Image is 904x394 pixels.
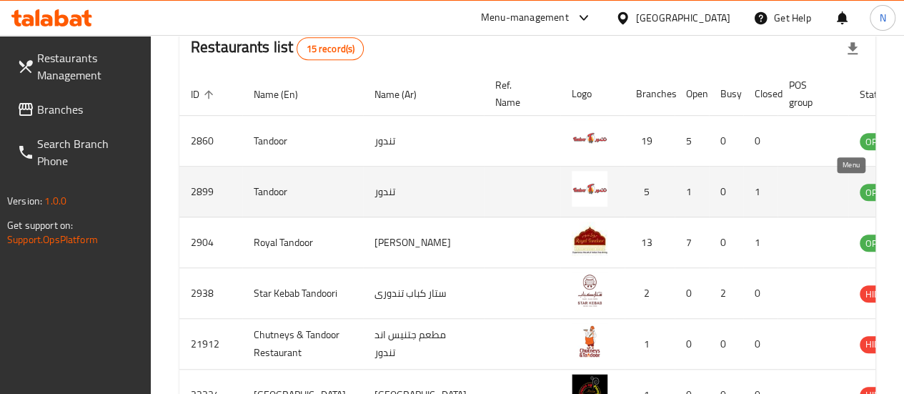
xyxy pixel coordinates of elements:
td: مطعم جتنيس اند تندور [363,319,484,370]
a: Support.OpsPlatform [7,230,98,249]
span: Version: [7,192,42,210]
td: 5 [625,167,675,217]
td: تندور [363,167,484,217]
span: Branches [37,101,139,118]
div: HIDDEN [860,336,903,353]
td: 2 [709,268,743,319]
td: 2904 [179,217,242,268]
img: Tandoor [572,120,607,156]
span: ID [191,86,218,103]
td: Royal Tandoor [242,217,363,268]
td: 5 [675,116,709,167]
td: 2860 [179,116,242,167]
td: Tandoor [242,167,363,217]
td: 1 [625,319,675,370]
span: N [879,10,885,26]
td: 0 [675,268,709,319]
span: HIDDEN [860,286,903,302]
span: OPEN [860,235,895,252]
td: 2899 [179,167,242,217]
span: OPEN [860,134,895,150]
td: 21912 [179,319,242,370]
div: Export file [835,31,870,66]
img: Royal Tandoor [572,222,607,257]
a: Branches [6,92,151,127]
th: Open [675,72,709,116]
img: Tandoor [572,171,607,207]
td: Tandoor [242,116,363,167]
td: تندور [363,116,484,167]
td: 13 [625,217,675,268]
td: Star Kebab Tandoori [242,268,363,319]
th: Busy [709,72,743,116]
td: 2 [625,268,675,319]
a: Restaurants Management [6,41,151,92]
span: Get support on: [7,216,73,235]
div: HIDDEN [860,285,903,302]
th: Closed [743,72,778,116]
span: POS group [789,77,831,111]
td: ستار كباب تندورى [363,268,484,319]
div: OPEN [860,235,895,252]
td: 0 [743,319,778,370]
img: Chutneys & Tandoor Restaurant [572,323,607,359]
div: [GEOGRAPHIC_DATA] [636,10,730,26]
td: Chutneys & Tandoor Restaurant [242,319,363,370]
td: 0 [743,116,778,167]
th: Branches [625,72,675,116]
td: 0 [675,319,709,370]
td: 0 [709,116,743,167]
span: HIDDEN [860,336,903,353]
h2: Restaurants list [191,36,364,60]
td: [PERSON_NAME] [363,217,484,268]
div: Total records count [297,37,364,60]
td: 0 [709,319,743,370]
td: 0 [743,268,778,319]
span: Search Branch Phone [37,135,139,169]
span: Restaurants Management [37,49,139,84]
td: 1 [675,167,709,217]
a: Search Branch Phone [6,127,151,178]
span: Name (Ar) [374,86,435,103]
span: Ref. Name [495,77,543,111]
span: OPEN [860,184,895,201]
span: 1.0.0 [44,192,66,210]
th: Logo [560,72,625,116]
span: Name (En) [254,86,317,103]
td: 1 [743,217,778,268]
td: 0 [709,167,743,217]
td: 2938 [179,268,242,319]
img: Star Kebab Tandoori [572,272,607,308]
td: 1 [743,167,778,217]
td: 19 [625,116,675,167]
div: OPEN [860,133,895,150]
td: 7 [675,217,709,268]
td: 0 [709,217,743,268]
div: Menu-management [481,9,569,26]
span: 15 record(s) [297,42,363,56]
